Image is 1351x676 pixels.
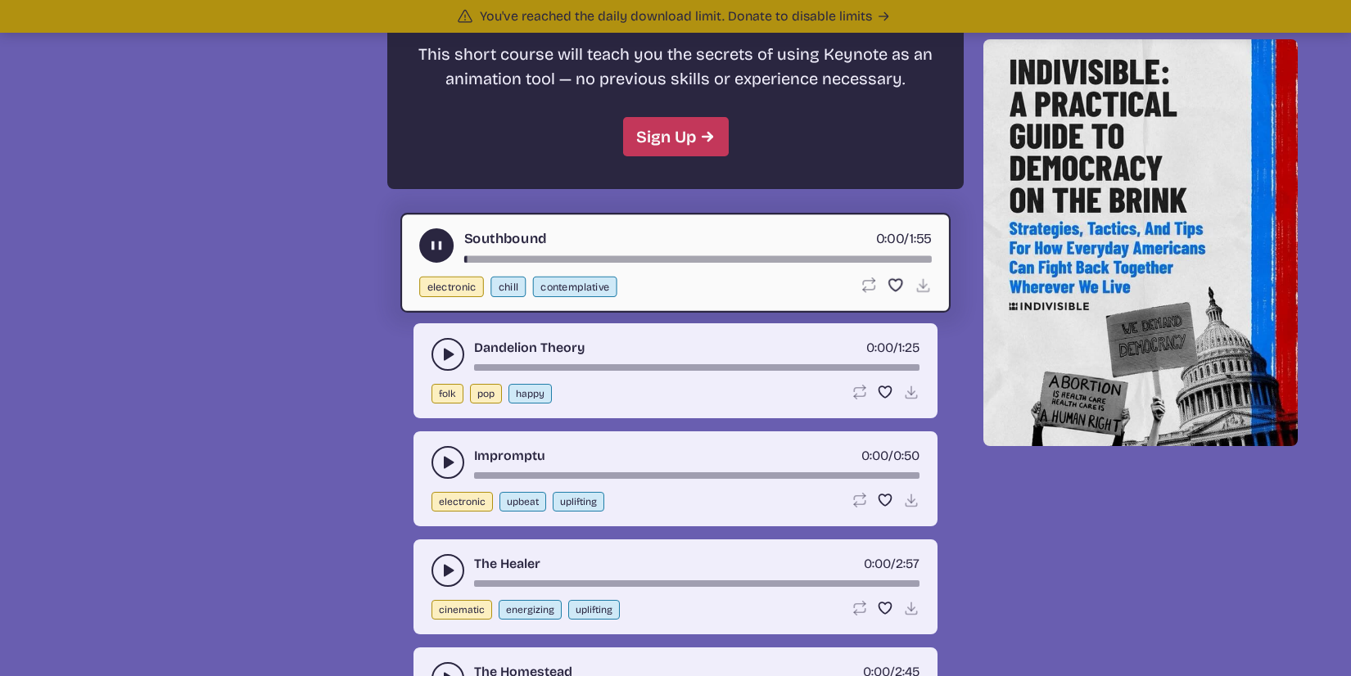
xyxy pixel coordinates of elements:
a: Sign Up [623,117,729,156]
a: Southbound [464,228,547,249]
span: 2:57 [896,556,919,571]
button: Loop [851,600,867,616]
button: play-pause toggle [419,228,454,263]
div: / [861,446,919,466]
a: The Healer [474,554,540,574]
span: 0:50 [893,448,919,463]
button: energizing [499,600,562,620]
div: song-time-bar [474,364,919,371]
button: contemplative [533,277,617,297]
button: folk [432,384,463,403]
span: timer [864,556,891,571]
div: / [866,338,919,358]
a: Dandelion Theory [474,338,585,358]
button: Favorite [877,384,893,400]
span: 1:25 [898,340,919,355]
button: Loop [851,492,867,508]
button: cinematic [432,600,492,620]
div: song-time-bar [474,580,919,587]
div: song-time-bar [464,255,932,262]
button: happy [508,384,552,403]
button: electronic [419,277,484,297]
button: Loop [851,384,867,400]
button: Favorite [887,277,904,294]
img: Help save our democracy! [983,39,1298,446]
button: chill [490,277,526,297]
div: / [864,554,919,574]
button: Favorite [877,600,893,616]
div: / [876,228,932,249]
button: Loop [860,277,877,294]
button: uplifting [553,492,604,512]
span: timer [866,340,893,355]
span: timer [861,448,888,463]
button: pop [470,384,502,403]
button: uplifting [568,600,620,620]
button: Favorite [877,492,893,508]
button: play-pause toggle [432,446,464,479]
p: This short course will teach you the secrets of using Keynote as an animation tool — no previous ... [417,42,934,91]
button: upbeat [499,492,546,512]
button: play-pause toggle [432,554,464,587]
a: Impromptu [474,446,545,466]
button: electronic [432,492,493,512]
div: song-time-bar [474,472,919,479]
span: timer [876,230,905,246]
span: 1:55 [910,230,932,246]
button: play-pause toggle [432,338,464,371]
